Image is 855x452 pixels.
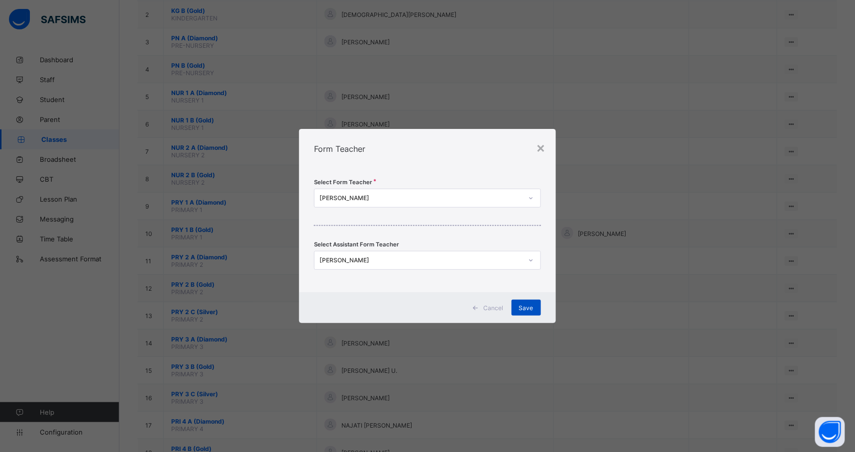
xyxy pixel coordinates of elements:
span: Select Assistant Form Teacher [314,241,399,248]
div: × [536,139,546,156]
div: [PERSON_NAME] [320,195,522,202]
div: [PERSON_NAME] [320,257,522,264]
span: Save [519,304,534,312]
button: Open asap [815,417,845,447]
span: Form Teacher [314,144,365,154]
span: Select Form Teacher [314,179,372,186]
span: Cancel [484,304,504,312]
